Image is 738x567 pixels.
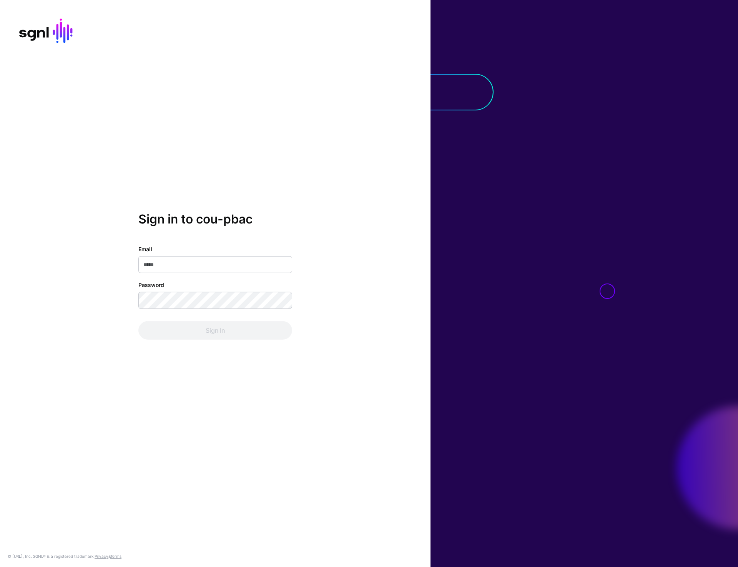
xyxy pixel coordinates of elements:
label: Password [138,281,164,289]
a: Terms [110,554,121,559]
div: © [URL], Inc. SGNL® is a registered trademark. & [8,553,121,559]
label: Email [138,245,152,253]
a: Privacy [95,554,108,559]
h2: Sign in to cou-pbac [138,212,292,227]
